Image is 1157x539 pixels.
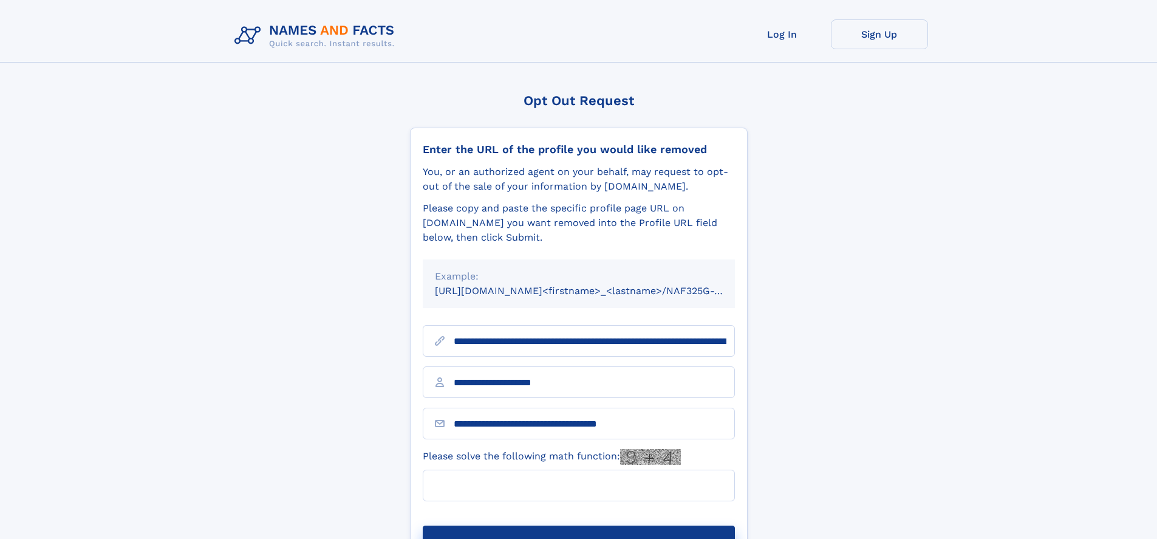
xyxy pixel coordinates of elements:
img: Logo Names and Facts [230,19,404,52]
div: You, or an authorized agent on your behalf, may request to opt-out of the sale of your informatio... [423,165,735,194]
div: Example: [435,269,723,284]
a: Log In [734,19,831,49]
small: [URL][DOMAIN_NAME]<firstname>_<lastname>/NAF325G-xxxxxxxx [435,285,758,297]
label: Please solve the following math function: [423,449,681,465]
a: Sign Up [831,19,928,49]
div: Enter the URL of the profile you would like removed [423,143,735,156]
div: Opt Out Request [410,93,748,108]
div: Please copy and paste the specific profile page URL on [DOMAIN_NAME] you want removed into the Pr... [423,201,735,245]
